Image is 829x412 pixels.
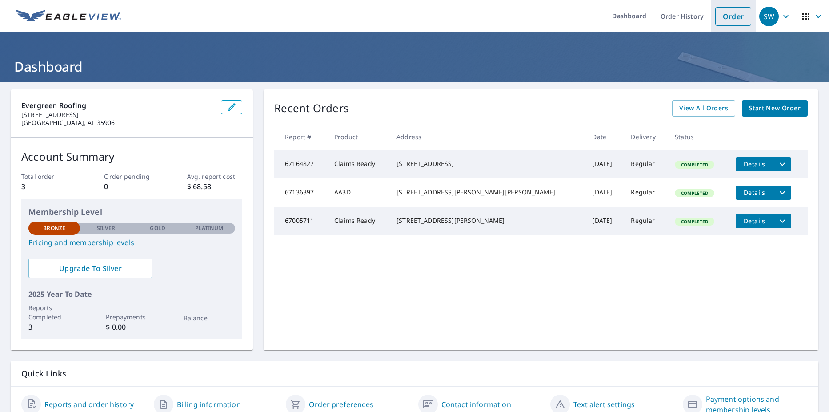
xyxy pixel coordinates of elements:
[43,224,65,232] p: Bronze
[624,207,668,235] td: Regular
[274,178,327,207] td: 67136397
[679,103,728,114] span: View All Orders
[585,150,624,178] td: [DATE]
[736,157,773,171] button: detailsBtn-67164827
[21,119,214,127] p: [GEOGRAPHIC_DATA], AL 35906
[749,103,801,114] span: Start New Order
[327,207,389,235] td: Claims Ready
[585,178,624,207] td: [DATE]
[195,224,223,232] p: Platinum
[672,100,735,117] a: View All Orders
[187,181,242,192] p: $ 68.58
[104,181,159,192] p: 0
[28,303,80,322] p: Reports Completed
[28,259,152,278] a: Upgrade To Silver
[21,368,808,379] p: Quick Links
[668,124,729,150] th: Status
[187,172,242,181] p: Avg. report cost
[741,217,768,225] span: Details
[396,159,578,168] div: [STREET_ADDRESS]
[274,207,327,235] td: 67005711
[274,100,349,117] p: Recent Orders
[21,181,76,192] p: 3
[676,190,713,196] span: Completed
[585,124,624,150] th: Date
[327,150,389,178] td: Claims Ready
[106,322,157,332] p: $ 0.00
[104,172,159,181] p: Order pending
[36,263,145,273] span: Upgrade To Silver
[11,57,818,76] h1: Dashboard
[624,150,668,178] td: Regular
[624,124,668,150] th: Delivery
[773,214,791,228] button: filesDropdownBtn-67005711
[585,207,624,235] td: [DATE]
[715,7,751,26] a: Order
[773,186,791,200] button: filesDropdownBtn-67136397
[759,7,779,26] div: SW
[150,224,165,232] p: Gold
[21,149,242,165] p: Account Summary
[28,289,235,299] p: 2025 Year To Date
[327,124,389,150] th: Product
[21,100,214,111] p: Evergreen Roofing
[184,313,235,323] p: Balance
[106,312,157,322] p: Prepayments
[21,111,214,119] p: [STREET_ADDRESS]
[741,160,768,168] span: Details
[441,399,511,410] a: Contact information
[44,399,134,410] a: Reports and order history
[624,178,668,207] td: Regular
[274,150,327,178] td: 67164827
[741,188,768,197] span: Details
[28,206,235,218] p: Membership Level
[28,322,80,332] p: 3
[28,237,235,248] a: Pricing and membership levels
[327,178,389,207] td: AA3D
[736,214,773,228] button: detailsBtn-67005711
[396,188,578,197] div: [STREET_ADDRESS][PERSON_NAME][PERSON_NAME]
[736,186,773,200] button: detailsBtn-67136397
[396,216,578,225] div: [STREET_ADDRESS][PERSON_NAME]
[177,399,241,410] a: Billing information
[97,224,116,232] p: Silver
[389,124,585,150] th: Address
[773,157,791,171] button: filesDropdownBtn-67164827
[573,399,635,410] a: Text alert settings
[309,399,373,410] a: Order preferences
[742,100,808,117] a: Start New Order
[21,172,76,181] p: Total order
[676,218,713,225] span: Completed
[676,162,713,168] span: Completed
[16,10,121,23] img: EV Logo
[274,124,327,150] th: Report #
